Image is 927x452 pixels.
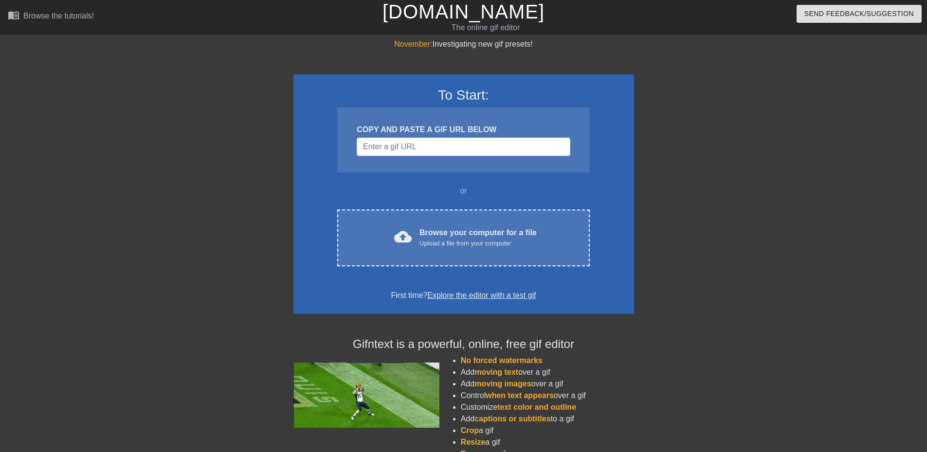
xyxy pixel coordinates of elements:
[461,425,634,436] li: a gif
[461,436,634,448] li: a gif
[474,415,550,423] span: captions or subtitles
[461,378,634,390] li: Add over a gif
[427,291,536,299] a: Explore the editor with a test gif
[474,368,518,376] span: moving text
[319,185,609,197] div: or
[8,9,94,24] a: Browse the tutorials!
[797,5,922,23] button: Send Feedback/Suggestion
[23,12,94,20] div: Browse the tutorials!
[461,413,634,425] li: Add to a gif
[461,356,543,365] span: No forced watermarks
[461,390,634,401] li: Control over a gif
[394,40,432,48] span: November:
[419,227,537,248] div: Browse your computer for a file
[306,87,621,104] h3: To Start:
[306,290,621,301] div: First time?
[357,124,570,136] div: COPY AND PASTE A GIF URL BELOW
[497,403,576,411] span: text color and outline
[419,239,537,248] div: Upload a file from your computer
[461,438,486,446] span: Resize
[461,426,479,435] span: Crop
[382,1,545,22] a: [DOMAIN_NAME]
[461,366,634,378] li: Add over a gif
[314,22,657,34] div: The online gif editor
[394,228,412,245] span: cloud_upload
[804,8,914,20] span: Send Feedback/Suggestion
[293,38,634,50] div: Investigating new gif presets!
[486,391,554,400] span: when text appears
[8,9,19,21] span: menu_book
[474,380,531,388] span: moving images
[357,138,570,156] input: Username
[293,337,634,351] h4: Gifntext is a powerful, online, free gif editor
[293,363,439,428] img: football_small.gif
[461,401,634,413] li: Customize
